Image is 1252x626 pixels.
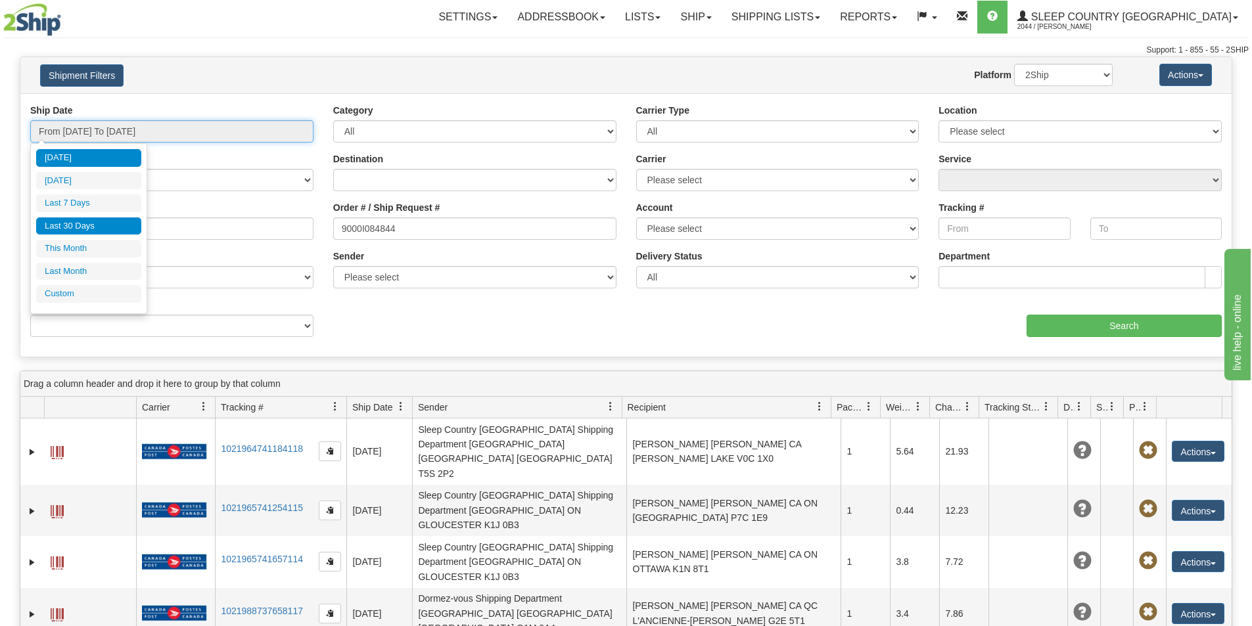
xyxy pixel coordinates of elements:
button: Copy to clipboard [319,552,341,571]
td: 1 [841,536,890,587]
td: Sleep Country [GEOGRAPHIC_DATA] Shipping Department [GEOGRAPHIC_DATA] ON GLOUCESTER K1J 0B3 [412,536,626,587]
li: [DATE] [36,149,141,167]
span: Pickup Not Assigned [1139,441,1157,460]
td: [DATE] [346,536,412,587]
div: grid grouping header [20,371,1232,397]
button: Actions [1159,64,1212,86]
a: Expand [26,445,39,458]
button: Actions [1172,603,1224,624]
span: Delivery Status [1063,401,1075,414]
td: 3.8 [890,536,939,587]
input: From [939,217,1070,240]
img: logo2044.jpg [3,3,61,36]
a: Delivery Status filter column settings [1068,395,1090,418]
span: Charge [935,401,963,414]
li: Last Month [36,263,141,280]
li: Custom [36,285,141,303]
label: Ship Date [30,104,73,117]
span: Recipient [628,401,666,414]
a: Expand [26,504,39,518]
label: Order # / Ship Request # [333,201,440,214]
a: Lists [615,1,670,34]
a: Carrier filter column settings [193,395,215,418]
a: Expand [26,556,39,569]
input: To [1090,217,1222,240]
td: 1 [841,418,890,485]
td: [DATE] [346,418,412,485]
a: Label [51,550,64,571]
div: Support: 1 - 855 - 55 - 2SHIP [3,45,1249,56]
label: Account [636,201,673,214]
td: 0.44 [890,485,939,536]
a: 1021964741184118 [221,443,303,454]
td: 5.64 [890,418,939,485]
a: Sender filter column settings [599,395,622,418]
img: 20 - Canada Post [142,502,206,518]
a: Weight filter column settings [907,395,929,418]
td: 7.72 [939,536,988,587]
button: Copy to clipboard [319,501,341,520]
a: Shipment Issues filter column settings [1101,395,1123,418]
a: Ship [670,1,721,34]
input: Search [1027,315,1222,337]
img: 20 - Canada Post [142,605,206,621]
td: [PERSON_NAME] [PERSON_NAME] CA [PERSON_NAME] LAKE V0C 1X0 [626,418,841,485]
li: Last 7 Days [36,194,141,212]
span: Unknown [1073,500,1092,518]
a: Label [51,499,64,520]
td: [PERSON_NAME] [PERSON_NAME] CA ON OTTAWA K1N 8T1 [626,536,841,587]
a: Reports [830,1,907,34]
span: Carrier [142,401,170,414]
label: Category [333,104,373,117]
td: Sleep Country [GEOGRAPHIC_DATA] Shipping Department [GEOGRAPHIC_DATA] ON GLOUCESTER K1J 0B3 [412,485,626,536]
label: Platform [974,68,1011,81]
label: Carrier Type [636,104,689,117]
label: Sender [333,250,364,263]
label: Destination [333,152,383,166]
a: Label [51,602,64,623]
a: Pickup Status filter column settings [1134,395,1156,418]
a: 1021965741657114 [221,554,303,564]
img: 20 - Canada Post [142,554,206,570]
button: Copy to clipboard [319,441,341,461]
span: Weight [886,401,914,414]
button: Copy to clipboard [319,604,341,623]
img: 20 - Canada Post [142,443,206,460]
a: Settings [429,1,507,34]
label: Carrier [636,152,666,166]
label: Service [939,152,971,166]
a: Label [51,440,64,461]
a: Sleep Country [GEOGRAPHIC_DATA] 2044 / [PERSON_NAME] [1008,1,1248,34]
td: [PERSON_NAME] [PERSON_NAME] CA ON [GEOGRAPHIC_DATA] P7C 1E9 [626,485,841,536]
span: Unknown [1073,603,1092,621]
a: Recipient filter column settings [808,395,831,418]
span: Pickup Status [1129,401,1140,414]
span: Ship Date [352,401,392,414]
label: Location [939,104,977,117]
td: [DATE] [346,485,412,536]
a: Shipping lists [722,1,830,34]
span: Shipment Issues [1096,401,1107,414]
td: 12.23 [939,485,988,536]
li: Last 30 Days [36,217,141,235]
span: Pickup Not Assigned [1139,500,1157,518]
button: Actions [1172,500,1224,521]
a: Packages filter column settings [858,395,880,418]
iframe: chat widget [1222,246,1251,380]
a: Addressbook [507,1,615,34]
a: 1021988737658117 [221,606,303,616]
a: Tracking # filter column settings [324,395,346,418]
div: live help - online [10,8,122,24]
a: Expand [26,608,39,621]
span: Sender [418,401,448,414]
span: Pickup Not Assigned [1139,603,1157,621]
span: Unknown [1073,441,1092,460]
span: Unknown [1073,552,1092,570]
li: [DATE] [36,172,141,190]
a: Ship Date filter column settings [390,395,412,418]
button: Actions [1172,551,1224,572]
a: 1021965741254115 [221,503,303,513]
a: Charge filter column settings [956,395,979,418]
label: Delivery Status [636,250,703,263]
span: 2044 / [PERSON_NAME] [1017,20,1116,34]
